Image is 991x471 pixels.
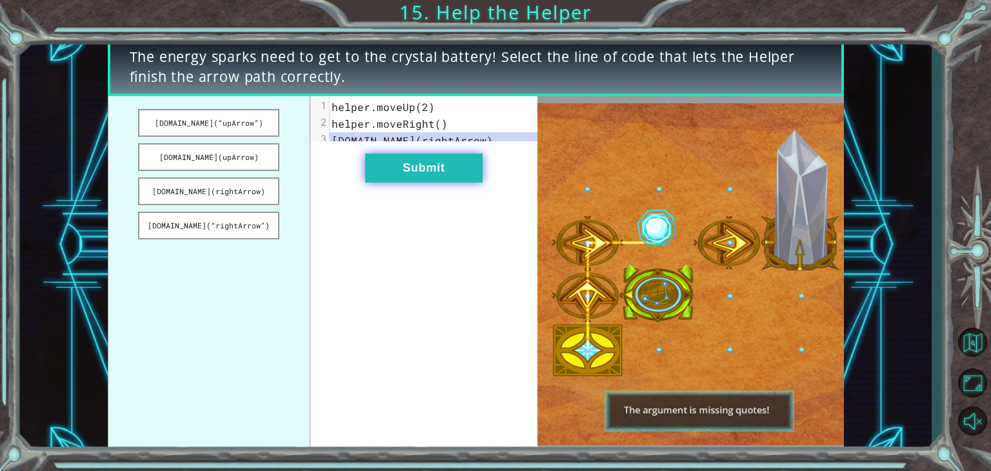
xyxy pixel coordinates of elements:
[954,321,991,364] a: Back to Map
[138,109,279,137] button: [DOMAIN_NAME](“upArrow”)
[332,117,448,130] span: helper.moveRight()
[954,323,991,361] button: Back to Map
[138,212,279,239] button: [DOMAIN_NAME](“rightArrow”)
[138,177,279,205] button: [DOMAIN_NAME](rightArrow)
[365,154,483,183] button: Submit
[954,404,991,438] button: Unmute
[310,115,329,128] div: 2
[332,134,493,147] span: [DOMAIN_NAME](rightArrow)
[310,132,329,145] div: 3
[537,103,844,445] img: Interactive Art
[954,366,991,400] button: Maximize Browser
[310,99,329,112] div: 1
[130,47,822,86] span: The energy sparks need to get to the crystal battery! Select the line of code that lets the Helpe...
[138,143,279,171] button: [DOMAIN_NAME](upArrow)
[332,100,435,114] span: helper.moveUp(2)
